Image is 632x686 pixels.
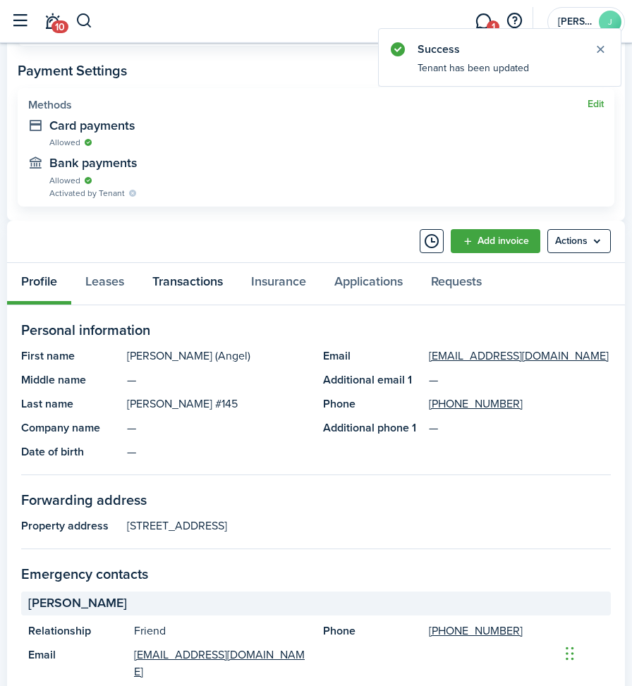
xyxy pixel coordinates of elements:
a: [EMAIL_ADDRESS][DOMAIN_NAME] [429,348,609,365]
panel-main-description: [PERSON_NAME] #145 [127,396,309,412]
button: Open resource center [502,9,526,33]
span: Allowed [49,136,80,149]
panel-main-title: Additional email 1 [323,372,422,388]
a: Messaging [470,4,497,39]
iframe: Chat Widget [561,618,632,686]
panel-main-section-title: Emergency contacts [21,563,611,584]
span: Activated by Tenant [49,187,125,200]
button: Edit [588,99,604,110]
panel-main-title: Phone [323,396,422,412]
button: Open menu [547,229,611,253]
panel-main-description: — [127,372,309,388]
span: Judith [558,17,593,27]
notify-title: Success [418,41,580,58]
a: Insurance [237,263,320,305]
a: [EMAIL_ADDRESS][DOMAIN_NAME] [134,647,309,680]
span: 1 [487,20,499,33]
widget-stats-title: Methods [28,99,588,111]
a: [PHONE_NUMBER] [429,396,523,412]
panel-main-section-title: Personal information [21,319,611,341]
panel-main-title: Email [323,348,422,365]
button: Search [75,9,93,33]
span: 10 [51,20,68,33]
button: Open sidebar [6,8,33,35]
panel-main-description: Friend [134,623,309,639]
panel-main-section-title: Forwarding address [21,489,611,510]
panel-main-subtitle: Payment Settings [18,60,614,81]
panel-main-description: [PERSON_NAME] (Angel) [127,348,309,365]
a: Requests [417,263,496,305]
a: Leases [71,263,138,305]
panel-main-description: — [127,419,309,436]
panel-main-title: Last name [21,396,120,412]
panel-main-title: Date of birth [21,443,120,460]
a: [PHONE_NUMBER] [429,623,523,639]
panel-main-description: — [127,443,309,460]
panel-main-title: Property address [21,517,120,534]
widget-stats-description: Bank payments [49,156,604,170]
menu-btn: Actions [547,229,611,253]
panel-main-title: Middle name [21,372,120,388]
panel-main-description: [STREET_ADDRESS] [127,517,611,534]
span: Allowed [49,174,80,187]
button: Timeline [420,229,444,253]
panel-main-title: Email [28,647,127,680]
a: Add invoice [451,229,540,253]
a: Applications [320,263,417,305]
widget-stats-description: Card payments [49,118,604,133]
div: Drag [566,632,574,675]
a: Notifications [39,4,66,39]
panel-main-title: Additional phone 1 [323,419,422,436]
button: Close notify [590,39,610,59]
panel-main-title: Phone [323,623,422,639]
span: [PERSON_NAME] [28,594,127,613]
panel-main-title: Company name [21,419,120,436]
notify-body: Tenant has been updated [379,61,621,86]
panel-main-title: Relationship [28,623,127,639]
a: Transactions [138,263,237,305]
panel-main-title: First name [21,348,120,365]
avatar-text: J [599,11,621,33]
